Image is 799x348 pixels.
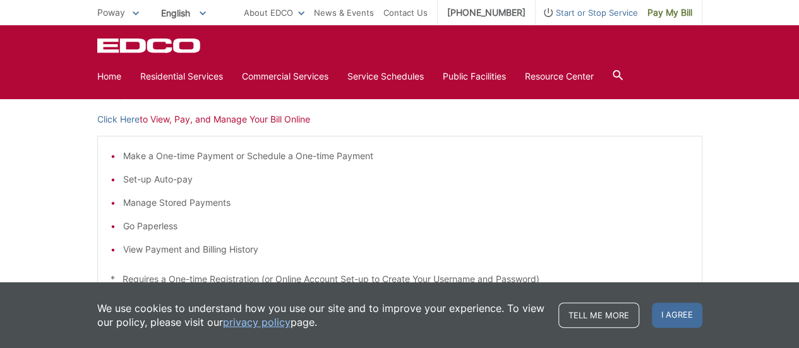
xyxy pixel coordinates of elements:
[383,6,428,20] a: Contact Us
[443,69,506,83] a: Public Facilities
[242,69,328,83] a: Commercial Services
[223,315,291,329] a: privacy policy
[97,38,202,53] a: EDCD logo. Return to the homepage.
[97,7,125,18] span: Poway
[111,272,689,286] p: * Requires a One-time Registration (or Online Account Set-up to Create Your Username and Password)
[525,69,594,83] a: Resource Center
[558,303,639,328] a: Tell me more
[244,6,304,20] a: About EDCO
[123,243,689,256] li: View Payment and Billing History
[97,69,121,83] a: Home
[314,6,374,20] a: News & Events
[97,301,546,329] p: We use cookies to understand how you use our site and to improve your experience. To view our pol...
[140,69,223,83] a: Residential Services
[647,6,692,20] span: Pay My Bill
[123,172,689,186] li: Set-up Auto-pay
[347,69,424,83] a: Service Schedules
[97,112,140,126] a: Click Here
[97,112,702,126] p: to View, Pay, and Manage Your Bill Online
[123,196,689,210] li: Manage Stored Payments
[652,303,702,328] span: I agree
[152,3,215,23] span: English
[123,219,689,233] li: Go Paperless
[123,149,689,163] li: Make a One-time Payment or Schedule a One-time Payment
